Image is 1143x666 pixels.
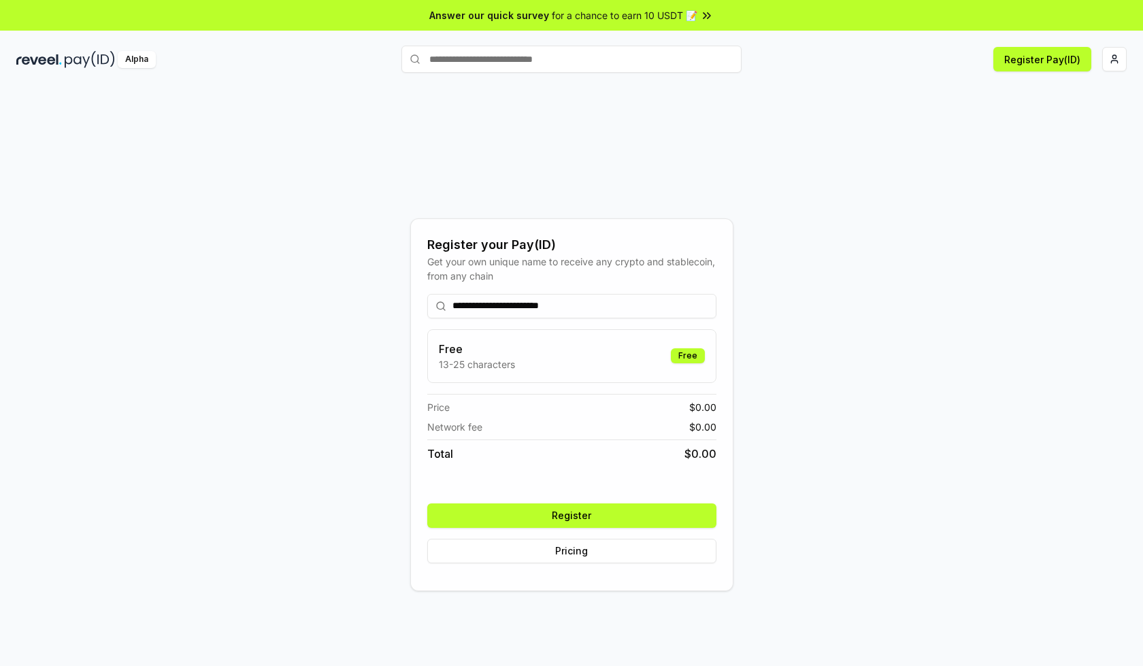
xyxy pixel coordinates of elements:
div: Register your Pay(ID) [427,235,716,254]
h3: Free [439,341,515,357]
span: Network fee [427,420,482,434]
div: Alpha [118,51,156,68]
div: Free [671,348,705,363]
button: Pricing [427,539,716,563]
p: 13-25 characters [439,357,515,371]
span: $ 0.00 [689,400,716,414]
span: $ 0.00 [684,446,716,462]
span: for a chance to earn 10 USDT 📝 [552,8,697,22]
span: $ 0.00 [689,420,716,434]
img: reveel_dark [16,51,62,68]
span: Total [427,446,453,462]
span: Answer our quick survey [429,8,549,22]
span: Price [427,400,450,414]
div: Get your own unique name to receive any crypto and stablecoin, from any chain [427,254,716,283]
button: Register [427,503,716,528]
button: Register Pay(ID) [993,47,1091,71]
img: pay_id [65,51,115,68]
